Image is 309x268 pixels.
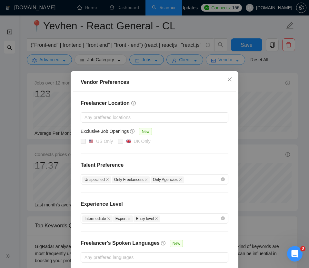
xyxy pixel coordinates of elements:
span: close-circle [221,177,225,181]
span: close [145,178,148,181]
button: Close [221,71,238,88]
span: Expert [113,215,133,222]
span: 3 [300,246,305,251]
h5: Exclusive Job Openings [81,128,129,135]
span: close [107,217,110,220]
iframe: Intercom live chat [287,246,303,262]
img: 🇬🇧 [126,139,131,144]
span: New [170,240,183,247]
span: Unspecified [82,176,111,183]
h4: Talent Preference [81,161,228,169]
span: close [106,178,109,181]
div: US Only [96,138,113,145]
span: close [227,77,232,82]
span: close [155,217,158,220]
span: close-circle [221,216,225,220]
span: close [179,178,182,181]
div: Vendor Preferences [81,78,228,86]
span: Entry level [134,215,160,222]
h4: Freelancer Location [81,99,228,107]
h4: Experience Level [81,200,123,208]
img: 🇺🇸 [89,139,93,144]
span: question-circle [131,101,136,106]
span: close [127,217,131,220]
span: question-circle [161,241,166,246]
h4: Freelancer's Spoken Languages [81,239,160,247]
span: Only Agencies [151,176,184,183]
span: question-circle [130,129,135,134]
span: New [139,128,152,135]
span: Intermediate [82,215,113,222]
span: Only Freelancers [112,176,150,183]
div: UK Only [134,138,150,145]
